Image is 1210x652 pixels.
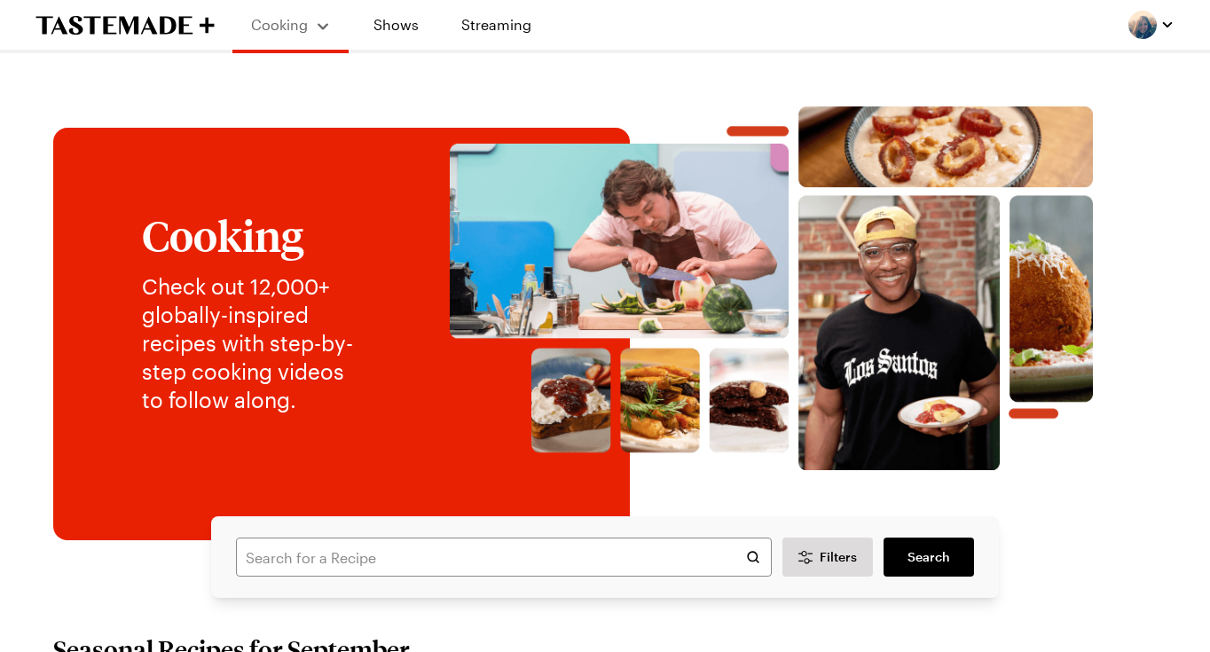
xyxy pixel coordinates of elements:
h1: Cooking [142,212,368,258]
a: filters [884,538,974,577]
span: Cooking [251,16,308,33]
input: Search for a Recipe [236,538,772,577]
img: Profile picture [1128,11,1157,39]
a: To Tastemade Home Page [35,15,215,35]
button: Desktop filters [782,538,873,577]
button: Cooking [250,7,331,43]
p: Check out 12,000+ globally-inspired recipes with step-by-step cooking videos to follow along. [142,272,368,414]
span: Filters [820,548,857,566]
img: Explore recipes [404,106,1139,470]
button: Profile picture [1128,11,1175,39]
span: Search [907,548,950,566]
